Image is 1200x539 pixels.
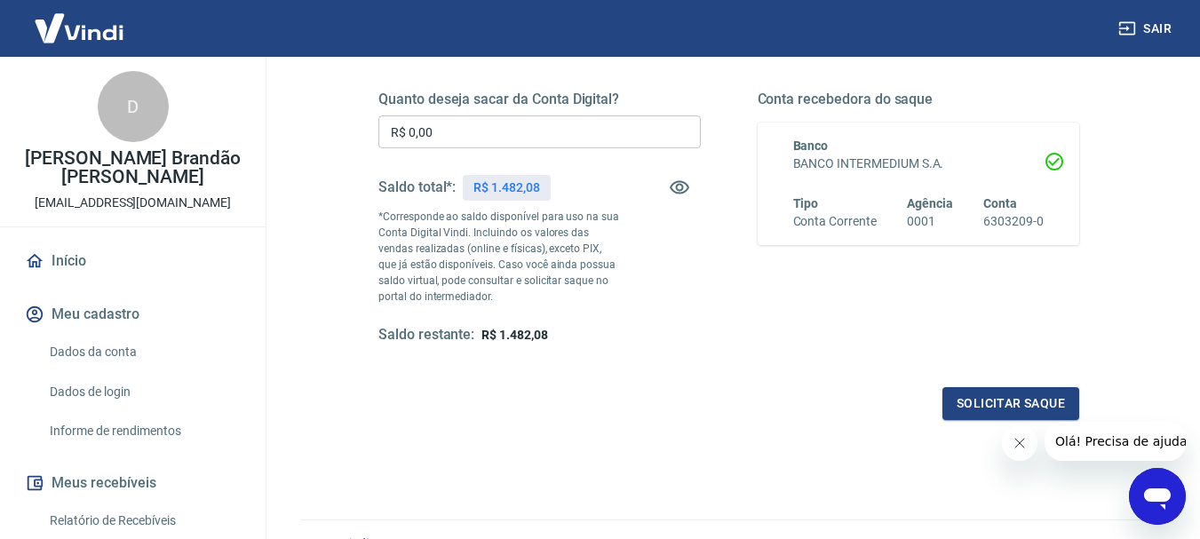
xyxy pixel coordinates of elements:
[481,328,547,342] span: R$ 1.482,08
[21,242,244,281] a: Início
[1002,425,1037,461] iframe: Fechar mensagem
[378,326,474,345] h5: Saldo restante:
[1115,12,1179,45] button: Sair
[43,503,244,539] a: Relatório de Recebíveis
[98,71,169,142] div: D
[378,178,456,196] h5: Saldo total*:
[21,1,137,55] img: Vindi
[35,194,231,212] p: [EMAIL_ADDRESS][DOMAIN_NAME]
[21,295,244,334] button: Meu cadastro
[1045,422,1186,461] iframe: Mensagem da empresa
[907,212,953,231] h6: 0001
[983,196,1017,210] span: Conta
[793,196,819,210] span: Tipo
[907,196,953,210] span: Agência
[793,155,1045,173] h6: BANCO INTERMEDIUM S.A.
[942,387,1079,420] button: Solicitar saque
[43,413,244,449] a: Informe de rendimentos
[43,374,244,410] a: Dados de login
[758,91,1080,108] h5: Conta recebedora do saque
[14,149,251,186] p: [PERSON_NAME] Brandão [PERSON_NAME]
[983,212,1044,231] h6: 6303209-0
[1129,468,1186,525] iframe: Botão para abrir a janela de mensagens
[793,212,877,231] h6: Conta Corrente
[793,139,829,153] span: Banco
[21,464,244,503] button: Meus recebíveis
[378,91,701,108] h5: Quanto deseja sacar da Conta Digital?
[473,178,539,197] p: R$ 1.482,08
[378,209,620,305] p: *Corresponde ao saldo disponível para uso na sua Conta Digital Vindi. Incluindo os valores das ve...
[11,12,149,27] span: Olá! Precisa de ajuda?
[43,334,244,370] a: Dados da conta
